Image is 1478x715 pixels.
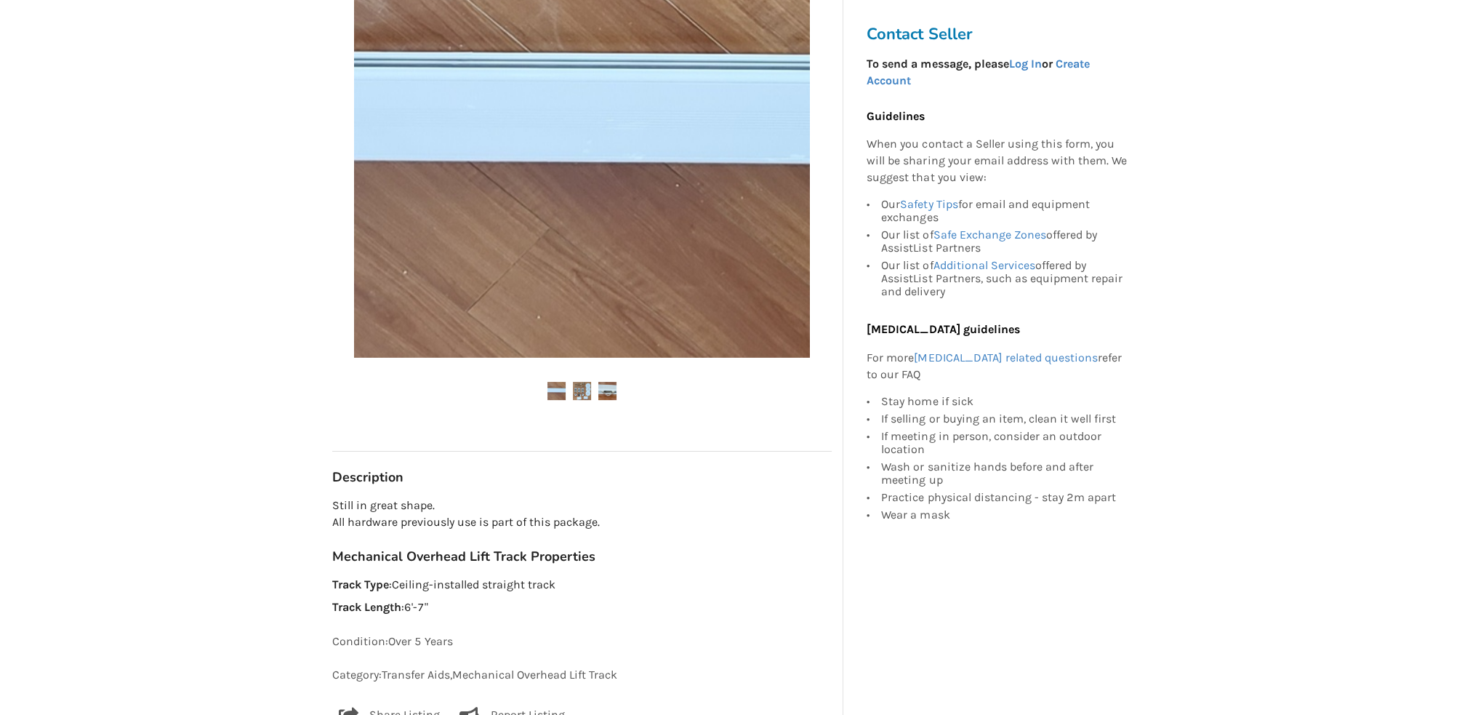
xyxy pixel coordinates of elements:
div: Practice physical distancing - stay 2m apart [881,489,1127,506]
div: Our for email and equipment exchanges [881,198,1127,226]
img: ceiling lift track-mechanical overhead lift track-transfer aids-vancouver-assistlist-listing [547,382,566,400]
h3: Contact Seller [867,24,1134,44]
img: ceiling lift track-mechanical overhead lift track-transfer aids-vancouver-assistlist-listing [573,382,591,400]
div: If meeting in person, consider an outdoor location [881,428,1127,458]
p: : Ceiling-installed straight track [332,577,832,594]
img: ceiling lift track-mechanical overhead lift track-transfer aids-vancouver-assistlist-listing [598,382,616,400]
div: If selling or buying an item, clean it well first [881,410,1127,428]
p: Still in great shape. All hardware previously use is part of this package. [332,498,832,531]
a: Additional Services [933,258,1035,272]
strong: Track Type [332,578,389,591]
div: Wear a mask [881,506,1127,522]
div: Our list of offered by AssistList Partners [881,226,1127,257]
a: Log In [1008,57,1041,71]
div: Wash or sanitize hands before and after meeting up [881,458,1127,489]
div: Stay home if sick [881,395,1127,410]
p: When you contact a Seller using this form, you will be sharing your email address with them. We s... [867,137,1127,187]
a: Safety Tips [900,197,957,211]
p: Condition: Over 5 Years [332,634,832,650]
a: [MEDICAL_DATA] related questions [914,351,1097,364]
a: Safe Exchange Zones [933,228,1045,241]
strong: Track Length [332,600,401,614]
p: : 6'-7" [332,599,832,616]
p: For more refer to our FAQ [867,350,1127,383]
strong: To send a message, please or [867,57,1089,87]
b: Guidelines [867,109,925,123]
h3: Mechanical Overhead Lift Track Properties [332,548,832,565]
p: Category: Transfer Aids , Mechanical Overhead Lift Track [332,667,832,684]
b: [MEDICAL_DATA] guidelines [867,322,1019,336]
h3: Description [332,469,832,486]
div: Our list of offered by AssistList Partners, such as equipment repair and delivery [881,257,1127,298]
